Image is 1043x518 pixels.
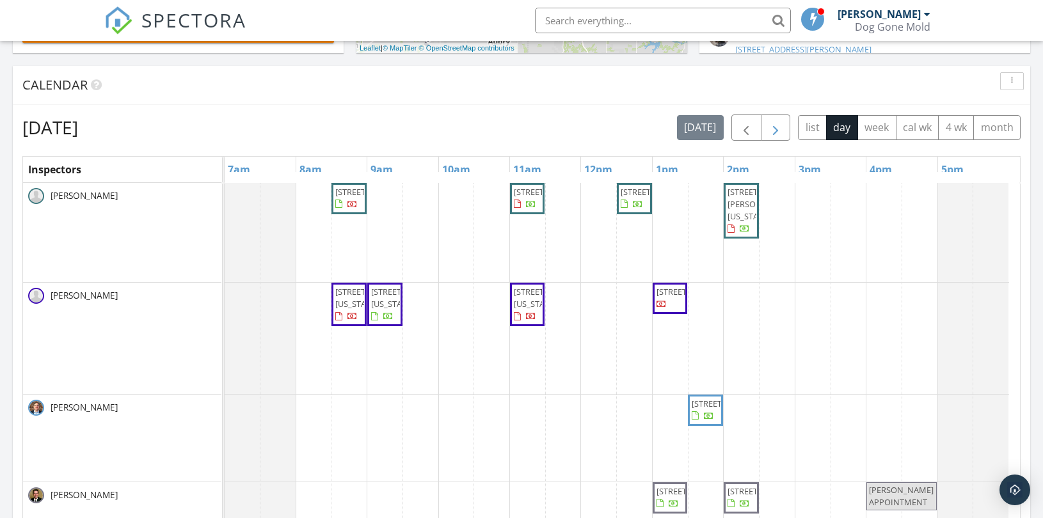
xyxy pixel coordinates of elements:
[855,20,930,33] div: Dog Gone Mold
[621,186,692,198] span: [STREET_ADDRESS]
[761,114,791,141] button: Next day
[356,43,518,54] div: |
[335,186,407,198] span: [STREET_ADDRESS]
[28,400,44,416] img: bryan_pic.jpg
[724,159,752,180] a: 2pm
[795,159,824,180] a: 3pm
[535,8,791,33] input: Search everything...
[653,159,681,180] a: 1pm
[857,115,896,140] button: week
[728,485,799,497] span: [STREET_ADDRESS]
[296,159,325,180] a: 8am
[728,186,799,222] span: [STREET_ADDRESS][PERSON_NAME][US_STATE]
[731,114,761,141] button: Previous day
[48,401,120,414] span: [PERSON_NAME]
[367,159,396,180] a: 9am
[514,186,585,198] span: [STREET_ADDRESS]
[869,484,934,508] span: [PERSON_NAME] APPOINTMENT
[838,8,921,20] div: [PERSON_NAME]
[371,286,443,310] span: [STREET_ADDRESS][US_STATE]
[896,115,939,140] button: cal wk
[999,475,1030,505] div: Open Intercom Messenger
[225,159,253,180] a: 7am
[360,44,381,52] a: Leaflet
[104,17,246,44] a: SPECTORA
[22,76,88,93] span: Calendar
[104,6,132,35] img: The Best Home Inspection Software - Spectora
[798,115,827,140] button: list
[28,487,44,503] img: jonathan_pic.jpg
[22,114,78,140] h2: [DATE]
[28,288,44,304] img: default-user-f0147aede5fd5fa78ca7ade42f37bd4542148d508eef1c3d3ea960f66861d68b.jpg
[510,159,545,180] a: 11am
[677,115,724,140] button: [DATE]
[141,6,246,33] span: SPECTORA
[28,162,81,177] span: Inspectors
[514,286,585,310] span: [STREET_ADDRESS][US_STATE]
[973,115,1021,140] button: month
[48,489,120,501] span: [PERSON_NAME]
[866,159,895,180] a: 4pm
[419,44,514,52] a: © OpenStreetMap contributors
[657,286,728,297] span: [STREET_ADDRESS]
[692,398,763,409] span: [STREET_ADDRESS]
[48,289,120,302] span: [PERSON_NAME]
[48,189,120,202] span: [PERSON_NAME]
[28,188,44,204] img: default-user-f0147aede5fd5fa78ca7ade42f37bd4542148d508eef1c3d3ea960f66861d68b.jpg
[657,485,728,497] span: [STREET_ADDRESS]
[581,159,616,180] a: 12pm
[335,286,407,310] span: [STREET_ADDRESS][US_STATE]
[938,115,974,140] button: 4 wk
[439,159,474,180] a: 10am
[826,115,858,140] button: day
[938,159,967,180] a: 5pm
[383,44,417,52] a: © MapTiler
[735,43,872,55] a: [STREET_ADDRESS][PERSON_NAME]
